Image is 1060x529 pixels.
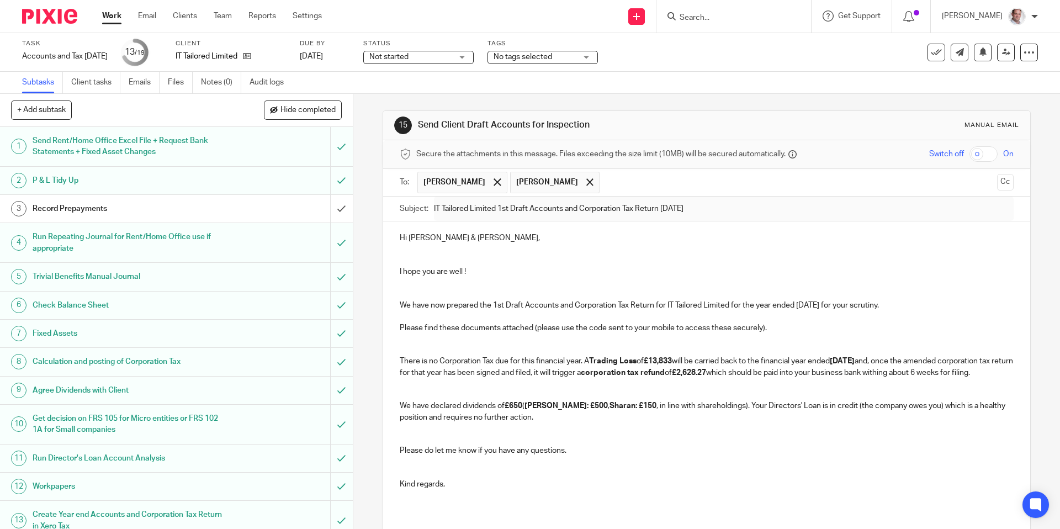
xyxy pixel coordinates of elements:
[400,322,1013,334] p: Please find these documents attached (please use the code sent to your mobile to access these sec...
[214,10,232,22] a: Team
[423,177,485,188] span: [PERSON_NAME]
[33,478,224,495] h1: Workpapers
[11,269,26,284] div: 5
[11,100,72,119] button: + Add subtask
[280,106,336,115] span: Hide completed
[400,203,428,214] label: Subject:
[627,369,665,377] strong: tax refund
[11,354,26,369] div: 8
[22,72,63,93] a: Subtasks
[33,268,224,285] h1: Trivial Benefits Manual Journal
[838,12,881,20] span: Get Support
[1008,8,1026,25] img: Munro%20Partners-3202.jpg
[11,298,26,313] div: 6
[589,357,637,365] strong: Trading Loss
[300,39,349,48] label: Due by
[418,119,730,131] h1: Send Client Draft Accounts for Inspection
[609,402,656,410] strong: Sharan: £150
[11,139,26,154] div: 1
[11,201,26,216] div: 3
[524,402,608,410] strong: [PERSON_NAME]: £500
[679,13,778,23] input: Search
[672,369,706,377] strong: £2,628.27
[102,10,121,22] a: Work
[250,72,292,93] a: Audit logs
[264,100,342,119] button: Hide completed
[22,39,108,48] label: Task
[400,266,1013,277] p: I hope you are well !
[369,53,409,61] span: Not started
[33,229,224,257] h1: Run Repeating Journal for Rent/Home Office use if appropriate
[168,72,193,93] a: Files
[581,369,626,377] strong: corporation
[394,117,412,134] div: 15
[11,416,26,432] div: 10
[400,232,1013,244] p: Hi [PERSON_NAME] & [PERSON_NAME],
[964,121,1019,130] div: Manual email
[201,72,241,93] a: Notes (0)
[176,39,286,48] label: Client
[33,410,224,438] h1: Get decision on FRS 105 for Micro entities or FRS 102 1A for Small companies
[22,51,108,62] div: Accounts and Tax [DATE]
[71,72,120,93] a: Client tasks
[494,53,552,61] span: No tags selected
[11,451,26,466] div: 11
[33,325,224,342] h1: Fixed Assets
[22,9,77,24] img: Pixie
[125,46,145,59] div: 13
[11,326,26,341] div: 7
[400,177,412,188] label: To:
[400,356,1013,378] p: There is no Corporation Tax due for this financial year. A of will be carried back to the financi...
[416,149,786,160] span: Secure the attachments in this message. Files exceeding the size limit (10MB) will be secured aut...
[830,357,855,365] strong: [DATE]
[11,235,26,251] div: 4
[487,39,598,48] label: Tags
[173,10,197,22] a: Clients
[400,479,1013,490] p: Kind regards,
[400,300,1013,311] p: We have now prepared the 1st Draft Accounts and Corporation Tax Return for IT Tailored Limited fo...
[33,450,224,467] h1: Run Director's Loan Account Analysis
[33,133,224,161] h1: Send Rent/Home Office Excel File + Request Bank Statements + Fixed Asset Changes
[505,402,522,410] strong: £650
[929,149,964,160] span: Switch off
[942,10,1003,22] p: [PERSON_NAME]
[997,174,1014,191] button: Cc
[33,297,224,314] h1: Check Balance Sheet
[129,72,160,93] a: Emails
[33,172,224,189] h1: P & L Tidy Up
[33,382,224,399] h1: Agree Dividends with Client
[363,39,474,48] label: Status
[248,10,276,22] a: Reports
[11,479,26,494] div: 12
[516,177,578,188] span: [PERSON_NAME]
[11,173,26,188] div: 2
[400,400,1013,423] p: We have declared dividends of ( , , in line with shareholdings). Your Directors' Loan is in credi...
[138,10,156,22] a: Email
[33,353,224,370] h1: Calculation and posting of Corporation Tax
[33,200,224,217] h1: Record Prepayments
[293,10,322,22] a: Settings
[644,357,672,365] strong: £13,833
[300,52,323,60] span: [DATE]
[11,383,26,398] div: 9
[11,513,26,528] div: 13
[22,51,108,62] div: Accounts and Tax 31 Dec 2024
[1003,149,1014,160] span: On
[176,51,237,62] p: IT Tailored Limited
[400,445,1013,456] p: Please do let me know if you have any questions.
[135,50,145,56] small: /19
